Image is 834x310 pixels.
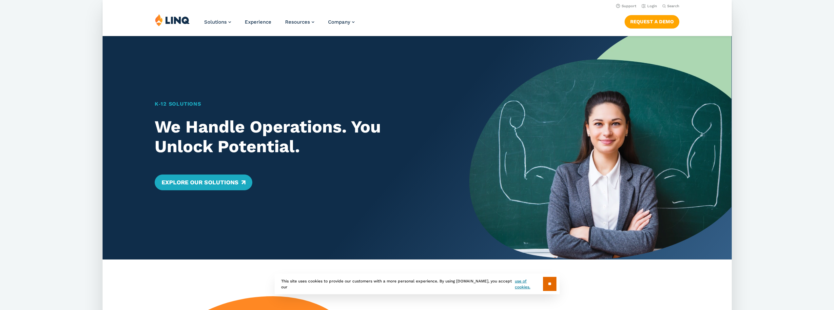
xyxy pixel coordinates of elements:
a: Experience [245,19,271,25]
span: Resources [285,19,310,25]
nav: Primary Navigation [204,14,355,35]
nav: Utility Navigation [103,2,732,9]
span: Solutions [204,19,227,25]
img: LINQ | K‑12 Software [155,14,190,26]
h1: K‑12 Solutions [155,100,444,108]
img: Home Banner [469,36,731,259]
h2: We Handle Operations. You Unlock Potential. [155,117,444,156]
a: Resources [285,19,314,25]
div: This site uses cookies to provide our customers with a more personal experience. By using [DOMAIN... [275,274,560,294]
button: Open Search Bar [662,4,679,9]
a: use of cookies. [515,278,543,290]
a: Request a Demo [624,15,679,28]
span: Company [328,19,350,25]
a: Solutions [204,19,231,25]
a: Company [328,19,355,25]
a: Explore Our Solutions [155,175,252,190]
nav: Button Navigation [624,14,679,28]
a: Support [616,4,636,8]
span: Search [667,4,679,8]
a: Login [641,4,657,8]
